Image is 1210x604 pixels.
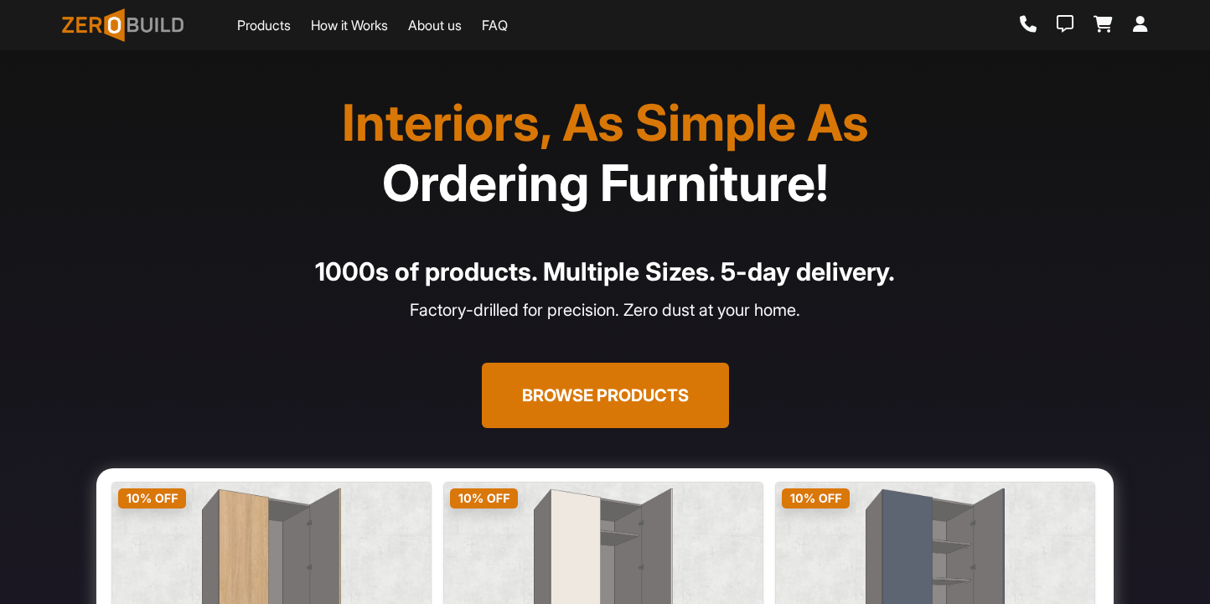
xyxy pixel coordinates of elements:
a: About us [408,15,462,35]
p: Factory-drilled for precision. Zero dust at your home. [72,297,1138,323]
button: Browse Products [482,363,729,428]
a: FAQ [482,15,508,35]
a: Products [237,15,291,35]
h1: Interiors, As Simple As [72,92,1138,213]
a: How it Works [311,15,388,35]
a: Login [1133,16,1148,34]
span: Ordering Furniture! [382,152,829,213]
img: ZeroBuild logo [62,8,184,42]
h4: 1000s of products. Multiple Sizes. 5-day delivery. [72,253,1138,291]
